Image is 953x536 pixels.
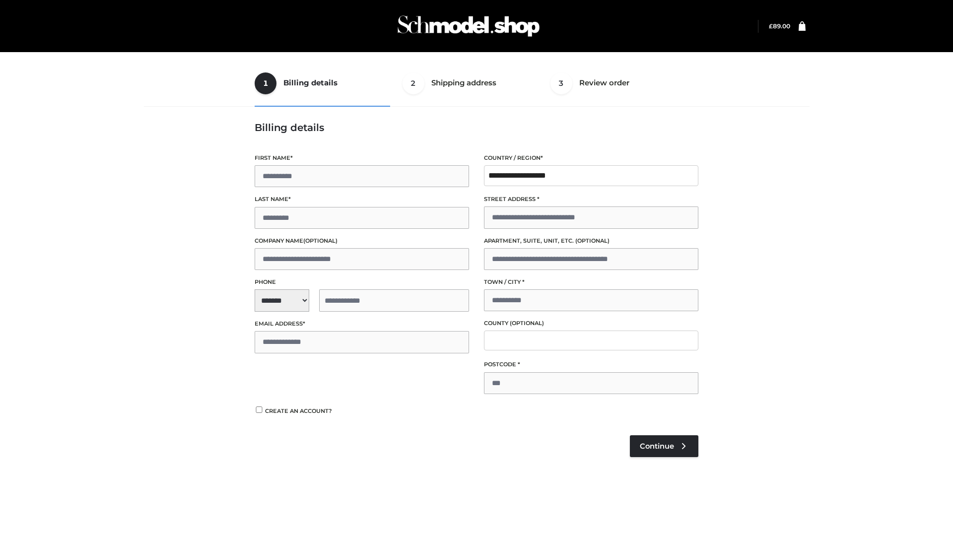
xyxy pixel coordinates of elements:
[769,22,790,30] bdi: 89.00
[510,320,544,327] span: (optional)
[255,122,698,134] h3: Billing details
[769,22,790,30] a: £89.00
[303,237,338,244] span: (optional)
[265,407,332,414] span: Create an account?
[484,153,698,163] label: Country / Region
[769,22,773,30] span: £
[255,319,469,329] label: Email address
[255,195,469,204] label: Last name
[640,442,674,451] span: Continue
[255,406,264,413] input: Create an account?
[575,237,610,244] span: (optional)
[255,153,469,163] label: First name
[484,195,698,204] label: Street address
[484,277,698,287] label: Town / City
[484,319,698,328] label: County
[255,236,469,246] label: Company name
[394,6,543,46] img: Schmodel Admin 964
[484,360,698,369] label: Postcode
[630,435,698,457] a: Continue
[255,277,469,287] label: Phone
[484,236,698,246] label: Apartment, suite, unit, etc.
